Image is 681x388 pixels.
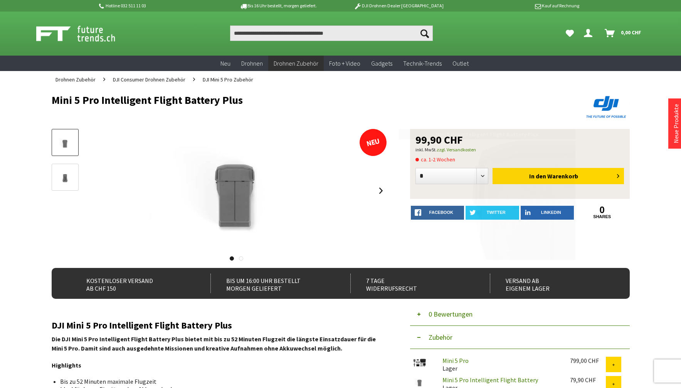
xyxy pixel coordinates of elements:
span: Drohnen Zubehör [55,76,96,83]
a: shares [575,214,629,219]
a: Meine Favoriten [562,25,578,41]
span: DJI Mini 5 Pro Zubehör [203,76,253,83]
button: Zubehör [410,326,630,349]
div: 799,00 CHF [570,357,606,364]
div: Lager [436,357,564,372]
div: Bis um 16:00 Uhr bestellt Morgen geliefert [210,274,333,293]
p: DJI Drohnen Dealer [GEOGRAPHIC_DATA] [338,1,459,10]
span: Outlet [452,59,469,67]
span: Technik-Trends [403,59,442,67]
a: Drohnen Zubehör [268,56,324,71]
img: Mini 5 Pro Intelligent Flight Battery Plus [144,129,329,252]
a: Foto + Video [324,56,366,71]
a: Drohnen Zubehör [52,71,99,88]
div: Kostenloser Versand ab CHF 150 [71,274,194,293]
a: DJI Consumer Drohnen Zubehör [109,71,189,88]
a: Warenkorb [602,25,645,41]
input: Produkt, Marke, Kategorie, EAN, Artikelnummer… [230,25,433,41]
span: 0,00 CHF [621,26,641,39]
span: Mini 5 Pro Intelligent Flight Battery Plus [436,131,538,138]
div: 79,90 CHF [570,376,606,384]
a: Dein Konto [581,25,599,41]
a: DJI Mini 5 Pro Zubehör [199,71,257,88]
strong: Highlights [52,361,81,369]
span: Gadgets [371,59,392,67]
p: Hotline 032 511 11 03 [98,1,218,10]
div: Versand ab eigenem Lager [490,274,613,293]
span: Foto + Video [329,59,360,67]
li: Bis zu 52 Minuten maximale Flugzeit [60,378,381,385]
img: DJI [583,94,630,120]
p: Bis 16 Uhr bestellt, morgen geliefert. [218,1,338,10]
strong: Die DJI Mini 5 Pro Intelligent Flight Battery Plus bietet mit bis zu 52 Minuten Flugzeit die läng... [52,335,376,352]
a: 0 [575,206,629,214]
img: Vorschau: Mini 5 Pro Intelligent Flight Battery Plus [54,136,76,151]
a: Neue Produkte [672,104,680,143]
span: Drohnen [241,59,263,67]
img: Shop Futuretrends - zur Startseite wechseln [36,24,132,43]
a: Mini 5 Pro Intelligent Flight Battery [442,376,538,384]
span: Neu [220,59,230,67]
span: DJI Consumer Drohnen Zubehör [113,76,185,83]
a: Mini 5 Pro [442,357,469,364]
h1: Mini 5 Pro Intelligent Flight Battery Plus [52,94,514,106]
a: Gadgets [366,56,398,71]
button: Suchen [417,25,433,41]
h2: DJI Mini 5 Pro Intelligent Flight Battery Plus [52,320,387,330]
a: Technik-Trends [398,56,447,71]
div: 7 Tage Widerrufsrecht [350,274,473,293]
a: Outlet [447,56,474,71]
a: Drohnen [236,56,268,71]
span: Drohnen Zubehör [274,59,318,67]
button: 0 Bewertungen [410,303,630,326]
a: Neu [215,56,236,71]
img: Mini 5 Pro [410,357,429,369]
p: Kauf auf Rechnung [459,1,579,10]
